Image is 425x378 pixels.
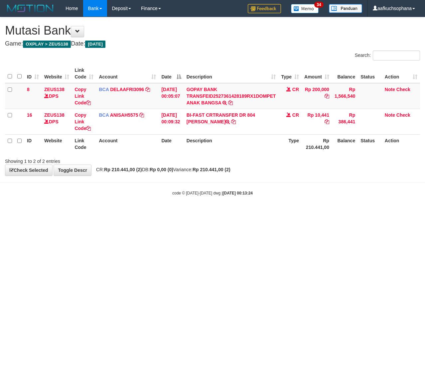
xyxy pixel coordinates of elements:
[302,83,332,109] td: Rp 200,000
[184,134,278,153] th: Description
[85,41,105,48] span: [DATE]
[302,134,332,153] th: Rp 210.441,00
[145,87,150,92] a: Copy DELAAFRI3096 to clipboard
[72,134,96,153] th: Link Code
[5,24,420,37] h1: Mutasi Bank
[96,134,159,153] th: Account
[74,112,91,131] a: Copy Link Code
[325,119,329,124] a: Copy Rp 10,441 to clipboard
[110,87,144,92] a: DELAAFRI3096
[99,87,109,92] span: BCA
[278,64,302,83] th: Type: activate to sort column ascending
[159,109,184,134] td: [DATE] 00:09:32
[332,134,358,153] th: Balance
[93,167,230,172] span: CR: DB: Variance:
[314,2,323,8] span: 34
[99,112,109,118] span: BCA
[27,87,30,92] span: 8
[396,87,410,92] a: Check
[24,134,42,153] th: ID
[42,134,72,153] th: Website
[325,93,329,99] a: Copy Rp 200,000 to clipboard
[332,109,358,134] td: Rp 386,441
[184,64,278,83] th: Description: activate to sort column ascending
[385,112,395,118] a: Note
[355,51,420,61] label: Search:
[172,191,253,195] small: code © [DATE]-[DATE] dwg |
[228,100,233,105] a: Copy GOPAY BANK TRANSFEID2527361428189RX1DOMPET ANAK BANGSA to clipboard
[23,41,71,48] span: OXPLAY > ZEUS138
[385,87,395,92] a: Note
[382,134,420,153] th: Action
[104,167,142,172] strong: Rp 210.441,00 (2)
[42,109,72,134] td: DPS
[5,3,56,13] img: MOTION_logo.png
[44,112,65,118] a: ZEUS138
[223,191,253,195] strong: [DATE] 00:13:24
[302,64,332,83] th: Amount: activate to sort column ascending
[159,134,184,153] th: Date
[292,87,299,92] span: CR
[150,167,173,172] strong: Rp 0,00 (0)
[292,112,299,118] span: CR
[193,167,230,172] strong: Rp 210.441,00 (2)
[96,64,159,83] th: Account: activate to sort column ascending
[44,87,65,92] a: ZEUS138
[159,83,184,109] td: [DATE] 00:05:07
[248,4,281,13] img: Feedback.jpg
[42,64,72,83] th: Website: activate to sort column ascending
[278,134,302,153] th: Type
[332,83,358,109] td: Rp 1,566,540
[5,165,53,176] a: Check Selected
[396,112,410,118] a: Check
[24,64,42,83] th: ID: activate to sort column ascending
[74,87,91,105] a: Copy Link Code
[373,51,420,61] input: Search:
[358,134,382,153] th: Status
[110,112,138,118] a: ANISAH5575
[72,64,96,83] th: Link Code: activate to sort column ascending
[187,87,276,105] a: GOPAY BANK TRANSFEID2527361428189RX1DOMPET ANAK BANGSA
[382,64,420,83] th: Action: activate to sort column ascending
[329,4,362,13] img: panduan.png
[139,112,144,118] a: Copy ANISAH5575 to clipboard
[5,155,172,165] div: Showing 1 to 2 of 2 entries
[332,64,358,83] th: Balance
[159,64,184,83] th: Date: activate to sort column descending
[291,4,319,13] img: Button%20Memo.svg
[302,109,332,134] td: Rp 10,441
[5,41,420,47] h4: Game: Date:
[54,165,91,176] a: Toggle Descr
[184,109,278,134] td: BI-FAST CRTRANSFER DR 804 [PERSON_NAME]
[231,119,236,124] a: Copy BI-FAST CRTRANSFER DR 804 AGUS SALIM to clipboard
[42,83,72,109] td: DPS
[27,112,32,118] span: 16
[358,64,382,83] th: Status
